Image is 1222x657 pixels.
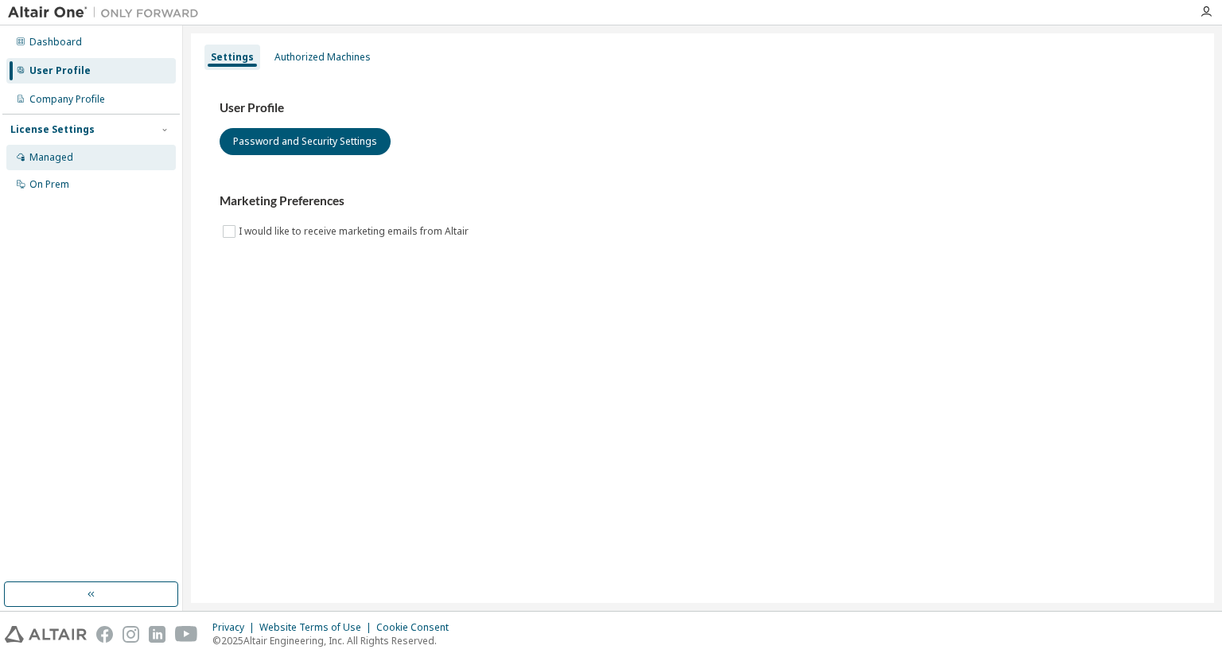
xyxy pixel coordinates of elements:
img: linkedin.svg [149,626,165,643]
label: I would like to receive marketing emails from Altair [239,222,472,241]
div: Cookie Consent [376,621,458,634]
h3: User Profile [220,100,1185,116]
div: License Settings [10,123,95,136]
img: instagram.svg [123,626,139,643]
div: Authorized Machines [274,51,371,64]
div: Company Profile [29,93,105,106]
img: youtube.svg [175,626,198,643]
img: altair_logo.svg [5,626,87,643]
div: User Profile [29,64,91,77]
p: © 2025 Altair Engineering, Inc. All Rights Reserved. [212,634,458,647]
img: facebook.svg [96,626,113,643]
div: Dashboard [29,36,82,49]
h3: Marketing Preferences [220,193,1185,209]
button: Password and Security Settings [220,128,391,155]
div: On Prem [29,178,69,191]
img: Altair One [8,5,207,21]
div: Website Terms of Use [259,621,376,634]
div: Settings [211,51,254,64]
div: Privacy [212,621,259,634]
div: Managed [29,151,73,164]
